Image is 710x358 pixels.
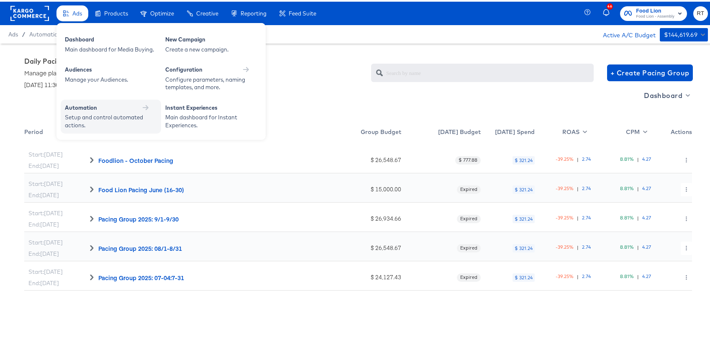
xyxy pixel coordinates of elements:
[28,219,59,227] div: End: [DATE]
[577,184,579,192] div: |
[636,5,674,14] span: Food Lion
[334,272,401,280] div: $ 24,127.43
[24,121,89,142] div: Period
[591,121,651,142] div: CPM
[637,213,639,221] div: |
[457,273,481,279] span: Expired
[457,243,481,250] span: Expired
[457,185,481,191] span: Expired
[697,7,705,17] span: RT
[513,242,535,251] div: $ 321.24
[104,8,128,15] span: Products
[577,155,579,162] div: |
[620,272,634,280] div: 8.81%
[28,190,59,198] div: End: [DATE]
[556,272,574,280] div: -39.25%
[150,8,174,15] span: Optimize
[607,63,693,80] button: + Create Pacing Group
[98,272,184,280] div: Pacing Group 2025: 07-04:7-31
[24,79,113,87] div: [DATE] 11:30
[577,272,579,280] div: |
[89,214,95,220] span: Toggle Row Expanded
[330,121,401,142] div: Group Budget
[89,243,95,249] span: Toggle Row Expanded
[620,5,687,19] button: Food LionFood Lion - Assembly
[664,28,697,39] div: $144,619.69
[330,121,401,142] div: Toggle SortBy
[28,237,63,245] div: Start: [DATE]
[72,8,82,15] span: Ads
[620,155,634,162] div: 8.81%
[513,213,535,221] div: $ 321.24
[636,12,674,18] span: Food Lion - Assembly
[24,121,89,142] div: Toggle SortBy
[651,121,692,142] div: Actions
[18,29,29,36] span: /
[637,242,639,250] div: |
[582,184,591,192] div: 2.74
[24,55,113,87] div: Daily Pacing
[637,272,639,280] div: |
[556,213,574,221] div: -39.25%
[28,178,63,186] div: Start: [DATE]
[602,4,616,20] button: 46
[582,213,591,221] div: 2.74
[386,59,594,77] input: Search by name
[577,242,579,250] div: |
[241,8,267,15] span: Reporting
[334,155,401,162] div: $ 26,548.67
[89,273,95,278] span: Toggle Row Expanded
[28,208,63,216] div: Start: [DATE]
[642,155,651,162] div: 4.27
[481,121,535,142] div: [DATE] Spend
[535,121,591,142] div: ROAS
[98,155,173,163] div: Foodlion - October Pacing
[660,26,708,40] button: $144,619.69
[98,242,182,251] div: Pacing Group 2025: 08/1-8/31
[28,149,63,157] div: Start: [DATE]
[582,272,591,280] div: 2.74
[582,155,591,162] div: 2.74
[637,184,639,192] div: |
[637,155,639,162] div: |
[513,155,535,163] div: $ 321.24
[582,242,591,250] div: 2.74
[98,184,184,192] div: Food Lion Pacing June (16-30)
[642,184,651,192] div: 4.27
[620,184,634,192] div: 8.81%
[24,67,113,75] div: Manage plan and daily spending
[98,213,179,221] div: Pacing Group 2025: 9/1-9/30
[693,5,708,19] button: RT
[620,213,634,221] div: 8.81%
[641,87,692,100] button: Dashboard
[89,155,95,161] span: Toggle Row Expanded
[28,278,59,286] div: End: [DATE]
[29,29,61,36] span: Automation
[28,248,59,256] div: End: [DATE]
[513,184,535,192] div: $ 321.24
[8,29,18,36] span: Ads
[28,266,63,274] div: Start: [DATE]
[610,65,689,77] span: + Create Pacing Group
[513,272,535,280] div: $ 321.24
[620,242,634,250] div: 8.81%
[556,184,574,192] div: -39.25%
[89,185,95,191] span: Toggle Row Expanded
[334,184,401,192] div: $ 15,000.00
[334,213,401,221] div: $ 26,934.66
[455,155,481,162] span: $ 777.88
[594,26,656,39] div: Active A/C Budget
[642,213,651,221] div: 4.27
[334,242,401,250] div: $ 26,548.67
[457,214,481,221] span: Expired
[196,8,218,15] span: Creative
[642,242,651,250] div: 4.27
[556,242,574,250] div: -39.25%
[289,8,316,15] span: Feed Suite
[577,213,579,221] div: |
[28,160,59,168] div: End: [DATE]
[607,2,613,8] div: 46
[556,155,574,162] div: -39.25%
[642,272,651,280] div: 4.27
[401,121,481,142] div: [DATE] Budget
